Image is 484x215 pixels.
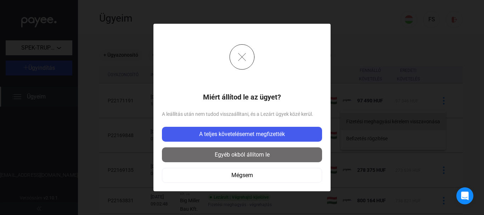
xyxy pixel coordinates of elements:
[164,171,320,180] div: Mégsem
[164,130,320,138] div: A teljes követelésemet megfizették
[162,168,322,183] button: Mégsem
[162,93,322,101] h1: Miért állítod le az ügyet?
[456,187,473,204] div: Open Intercom Messenger
[162,110,322,118] span: A leállítás után nem tudod visszaállítani, és a Lezárt ügyek közé kerül.
[162,147,322,162] button: Egyéb okból állítom le
[162,127,322,142] button: A teljes követelésemet megfizették
[229,44,255,69] img: cross-grey-circle.svg
[164,151,320,159] div: Egyéb okból állítom le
